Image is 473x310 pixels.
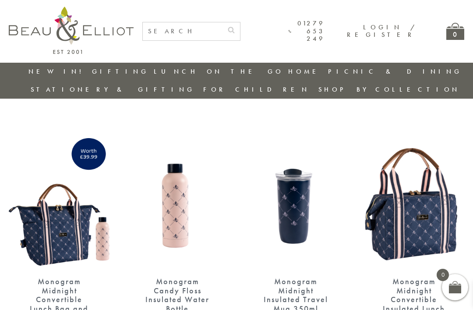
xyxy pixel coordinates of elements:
a: Gifting [92,67,149,76]
a: Stationery & Gifting [31,85,195,94]
span: 0 [437,269,449,281]
a: Login / Register [347,23,416,39]
a: Lunch On The Go [154,67,283,76]
a: For Children [203,85,310,94]
img: Monogram Midnight Convertible Lunch Bag [364,138,464,268]
a: 0 [446,23,464,40]
a: New in! [28,67,87,76]
a: Shop by collection [318,85,460,94]
input: SEARCH [143,22,222,40]
a: Picnic & Dining [328,67,462,76]
img: logo [9,7,134,54]
a: 01279 653 249 [289,20,325,43]
a: Home [288,67,323,76]
img: Monogram Midnight Travel Mug [245,138,346,268]
img: Monogram Midnight Convertible Lunch Bag and Water Bottle [9,138,109,268]
img: Monogram Candy Floss Drinks Bottle [127,138,228,268]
